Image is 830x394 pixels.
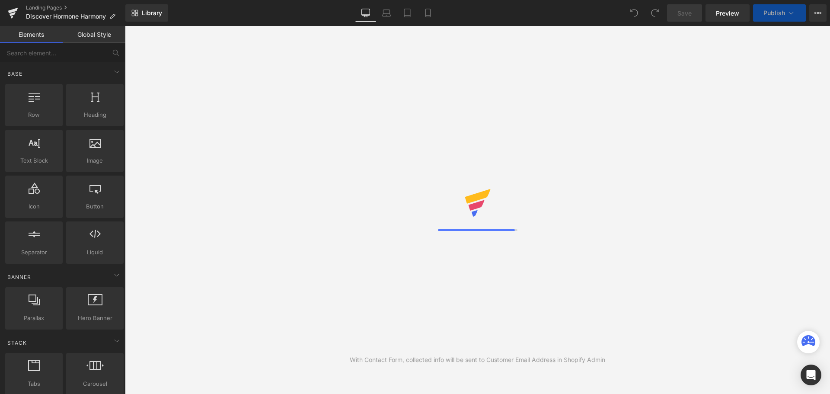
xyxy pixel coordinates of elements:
a: Tablet [397,4,418,22]
span: Save [677,9,692,18]
span: Separator [8,248,60,257]
span: Library [142,9,162,17]
span: Hero Banner [69,314,121,323]
span: Icon [8,202,60,211]
span: Discover Hormone Harmony [26,13,106,20]
span: Tabs [8,379,60,388]
button: Redo [646,4,664,22]
button: Undo [626,4,643,22]
a: Global Style [63,26,125,43]
div: Open Intercom Messenger [801,365,821,385]
span: Publish [763,10,785,16]
a: Desktop [355,4,376,22]
a: Laptop [376,4,397,22]
span: Button [69,202,121,211]
span: Parallax [8,314,60,323]
span: Liquid [69,248,121,257]
span: Carousel [69,379,121,388]
span: Banner [6,273,32,281]
a: Preview [705,4,750,22]
a: Mobile [418,4,438,22]
span: Image [69,156,121,165]
button: More [809,4,827,22]
div: With Contact Form, collected info will be sent to Customer Email Address in Shopify Admin [350,355,605,365]
span: Row [8,110,60,119]
a: New Library [125,4,168,22]
span: Preview [716,9,739,18]
span: Heading [69,110,121,119]
span: Text Block [8,156,60,165]
span: Base [6,70,23,78]
a: Landing Pages [26,4,125,11]
button: Publish [753,4,806,22]
span: Stack [6,339,28,347]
